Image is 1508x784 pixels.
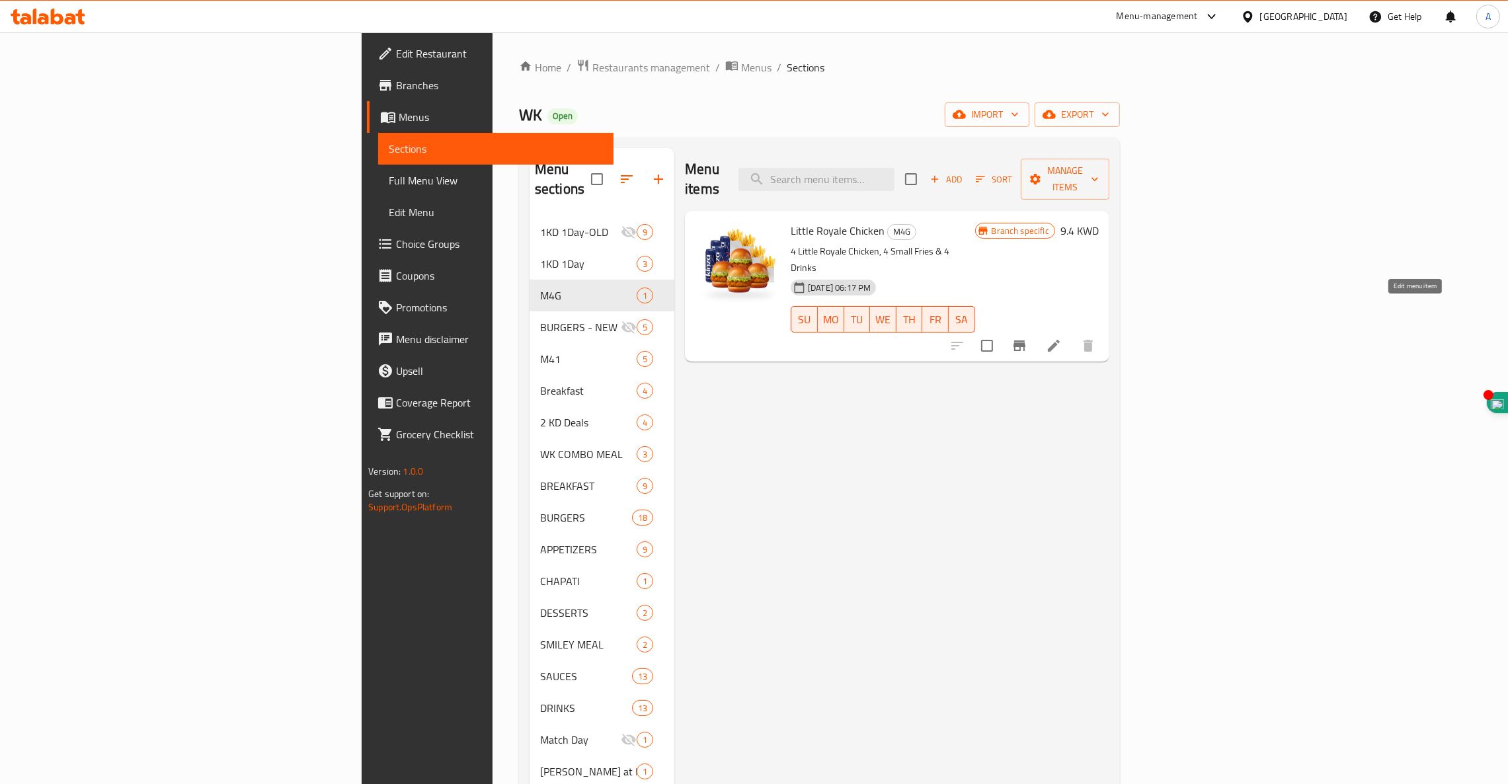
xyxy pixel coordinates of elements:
[540,541,637,557] div: APPETIZERS
[725,59,772,76] a: Menus
[637,321,653,334] span: 5
[791,243,974,276] p: 4 Little Royale Chicken, 4 Small Fries & 4 Drinks
[844,306,871,333] button: TU
[1045,106,1109,123] span: export
[368,498,452,516] a: Support.OpsPlatform
[530,470,674,502] div: BREAKFAST9
[925,169,967,190] button: Add
[530,407,674,438] div: 2 KD Deals4
[685,159,723,199] h2: Menu items
[540,700,632,716] span: DRINKS
[367,260,614,292] a: Coupons
[818,306,844,333] button: MO
[592,59,710,75] span: Restaurants management
[1021,159,1109,200] button: Manage items
[850,310,865,329] span: TU
[637,637,653,652] div: items
[530,248,674,280] div: 1KD 1Day3
[637,734,653,746] span: 1
[540,256,637,272] div: 1KD 1Day
[1117,9,1198,24] div: Menu-management
[396,426,603,442] span: Grocery Checklist
[637,732,653,748] div: items
[637,258,653,270] span: 3
[540,446,637,462] span: WK COMBO MEAL
[633,670,653,683] span: 13
[540,383,637,399] span: Breakfast
[643,163,674,195] button: Add section
[897,165,925,193] span: Select section
[823,310,839,329] span: MO
[976,172,1012,187] span: Sort
[928,310,943,329] span: FR
[540,573,637,589] div: CHAPATI
[540,637,637,652] span: SMILEY MEAL
[797,310,813,329] span: SU
[637,765,653,778] span: 1
[632,510,653,526] div: items
[540,288,637,303] span: M4G
[396,331,603,347] span: Menu disclaimer
[540,351,637,367] span: M41
[378,165,614,196] a: Full Menu View
[791,221,885,241] span: Little Royale Chicken
[540,668,632,684] span: SAUCES
[986,225,1054,237] span: Branch specific
[396,268,603,284] span: Coupons
[637,224,653,240] div: items
[621,732,637,748] svg: Inactive section
[396,395,603,411] span: Coverage Report
[367,387,614,418] a: Coverage Report
[637,319,653,335] div: items
[887,224,916,240] div: M4G
[389,173,603,188] span: Full Menu View
[396,46,603,61] span: Edit Restaurant
[715,59,720,75] li: /
[1072,330,1104,362] button: delete
[741,59,772,75] span: Menus
[396,236,603,252] span: Choice Groups
[583,165,611,193] span: Select all sections
[1260,9,1347,24] div: [GEOGRAPHIC_DATA]
[540,414,637,430] span: 2 KD Deals
[632,700,653,716] div: items
[396,363,603,379] span: Upsell
[530,502,674,533] div: BURGERS18
[368,485,429,502] span: Get support on:
[791,306,818,333] button: SU
[540,764,637,779] div: WK Fry at Home
[540,605,637,621] span: DESSERTS
[396,77,603,93] span: Branches
[637,446,653,462] div: items
[973,332,1001,360] span: Select to update
[1060,221,1099,240] h6: 9.4 KWD
[875,310,891,329] span: WE
[695,221,780,306] img: Little Royale Chicken
[637,478,653,494] div: items
[870,306,896,333] button: WE
[403,463,424,480] span: 1.0.0
[954,310,970,329] span: SA
[637,353,653,366] span: 5
[530,216,674,248] div: 1KD 1Day-OLD9
[367,38,614,69] a: Edit Restaurant
[530,438,674,470] div: WK COMBO MEAL3
[633,702,653,715] span: 13
[777,59,781,75] li: /
[367,323,614,355] a: Menu disclaimer
[530,692,674,724] div: DRINKS13
[888,224,916,239] span: M4G
[787,59,824,75] span: Sections
[530,597,674,629] div: DESSERTS2
[540,224,621,240] span: 1KD 1Day-OLD
[576,59,710,76] a: Restaurants management
[367,228,614,260] a: Choice Groups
